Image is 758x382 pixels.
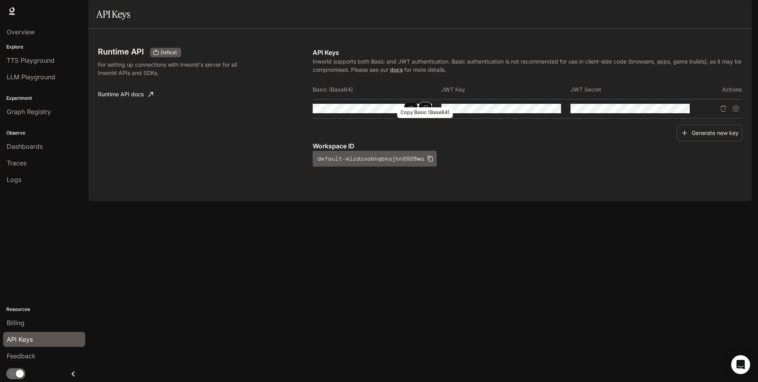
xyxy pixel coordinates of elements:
p: Inworld supports both Basic and JWT authentication. Basic authentication is not recommended for u... [313,57,742,74]
th: JWT Key [441,80,570,99]
button: Delete API key [717,102,730,115]
h3: Runtime API [98,48,144,56]
div: Open Intercom Messenger [731,355,750,374]
a: docs [390,66,403,73]
div: Copy Basic (Base64) [397,107,453,118]
button: Generate new key [677,125,742,142]
button: Suspend API key [730,102,742,115]
button: Copy Basic (Base64) [418,102,432,115]
th: Basic (Base64) [313,80,441,99]
th: JWT Secret [570,80,699,99]
h1: API Keys [96,6,130,22]
button: default-mlzdzoobhqbkajhn2028wa [313,151,437,167]
p: For setting up connections with Inworld's server for all Inworld APIs and SDKs. [98,60,254,77]
th: Actions [699,80,742,99]
p: Workspace ID [313,141,742,151]
p: API Keys [313,48,742,57]
span: Default [158,49,180,56]
div: These keys will apply to your current workspace only [150,48,181,57]
a: Runtime API docs [95,86,156,102]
